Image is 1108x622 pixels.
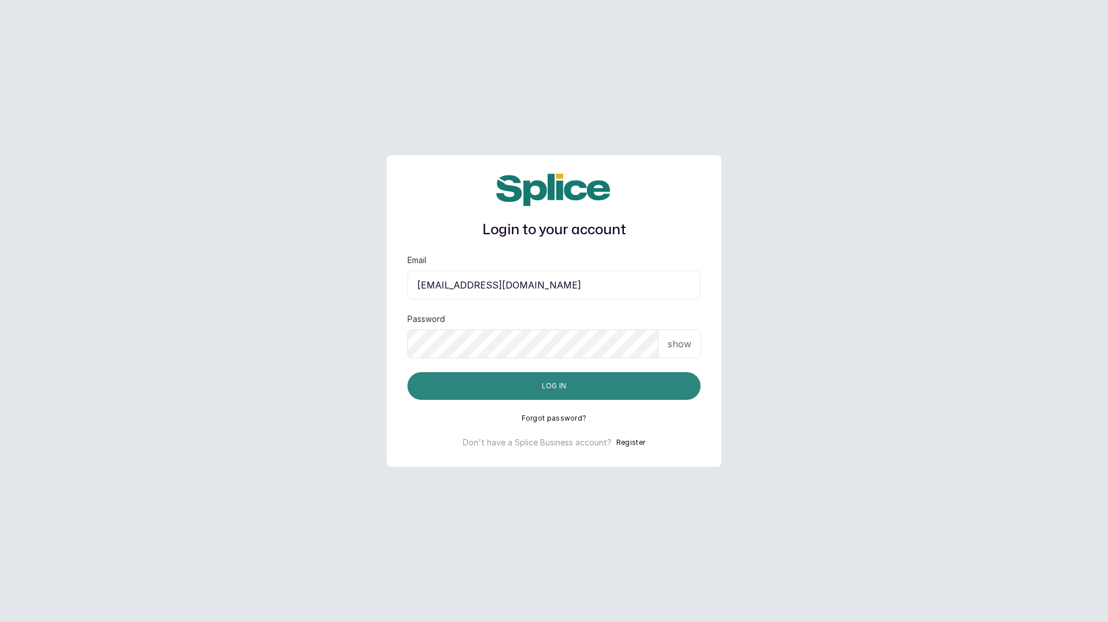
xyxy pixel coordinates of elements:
p: show [668,337,691,351]
button: Forgot password? [522,414,587,423]
label: Password [407,313,445,325]
p: Don't have a Splice Business account? [463,437,612,448]
input: email@acme.com [407,271,701,299]
button: Register [616,437,645,448]
label: Email [407,254,426,266]
button: Log in [407,372,701,400]
h1: Login to your account [407,220,701,241]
